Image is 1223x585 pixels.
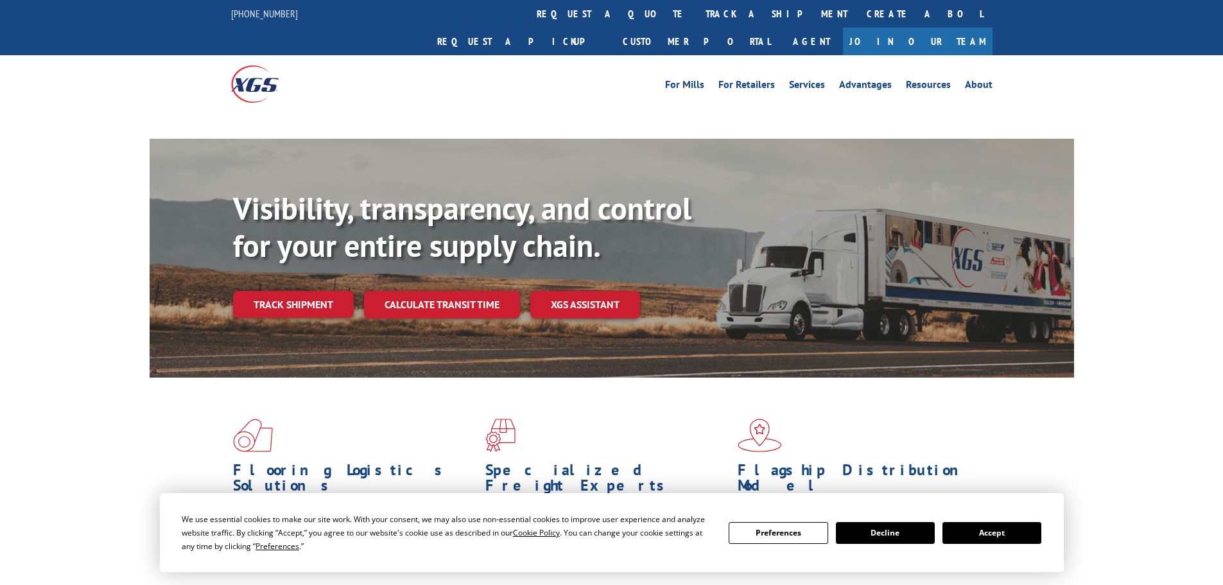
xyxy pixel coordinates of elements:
[780,28,843,55] a: Agent
[718,80,775,94] a: For Retailers
[738,419,782,452] img: xgs-icon-flagship-distribution-model-red
[485,462,728,500] h1: Specialized Freight Experts
[231,7,298,20] a: [PHONE_NUMBER]
[839,80,892,94] a: Advantages
[485,419,516,452] img: xgs-icon-focused-on-flooring-red
[160,493,1064,572] div: Cookie Consent Prompt
[789,80,825,94] a: Services
[613,28,780,55] a: Customer Portal
[233,188,691,265] b: Visibility, transparency, and control for your entire supply chain.
[738,462,980,500] h1: Flagship Distribution Model
[256,541,299,552] span: Preferences
[428,28,613,55] a: Request a pickup
[942,522,1041,544] button: Accept
[233,291,354,318] a: Track shipment
[530,291,640,319] a: XGS ASSISTANT
[965,80,993,94] a: About
[233,462,476,500] h1: Flooring Logistics Solutions
[665,80,704,94] a: For Mills
[233,419,273,452] img: xgs-icon-total-supply-chain-intelligence-red
[843,28,993,55] a: Join Our Team
[364,291,520,319] a: Calculate transit time
[513,527,560,538] span: Cookie Policy
[906,80,951,94] a: Resources
[729,522,828,544] button: Preferences
[182,512,713,553] div: We use essential cookies to make our site work. With your consent, we may also use non-essential ...
[836,522,935,544] button: Decline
